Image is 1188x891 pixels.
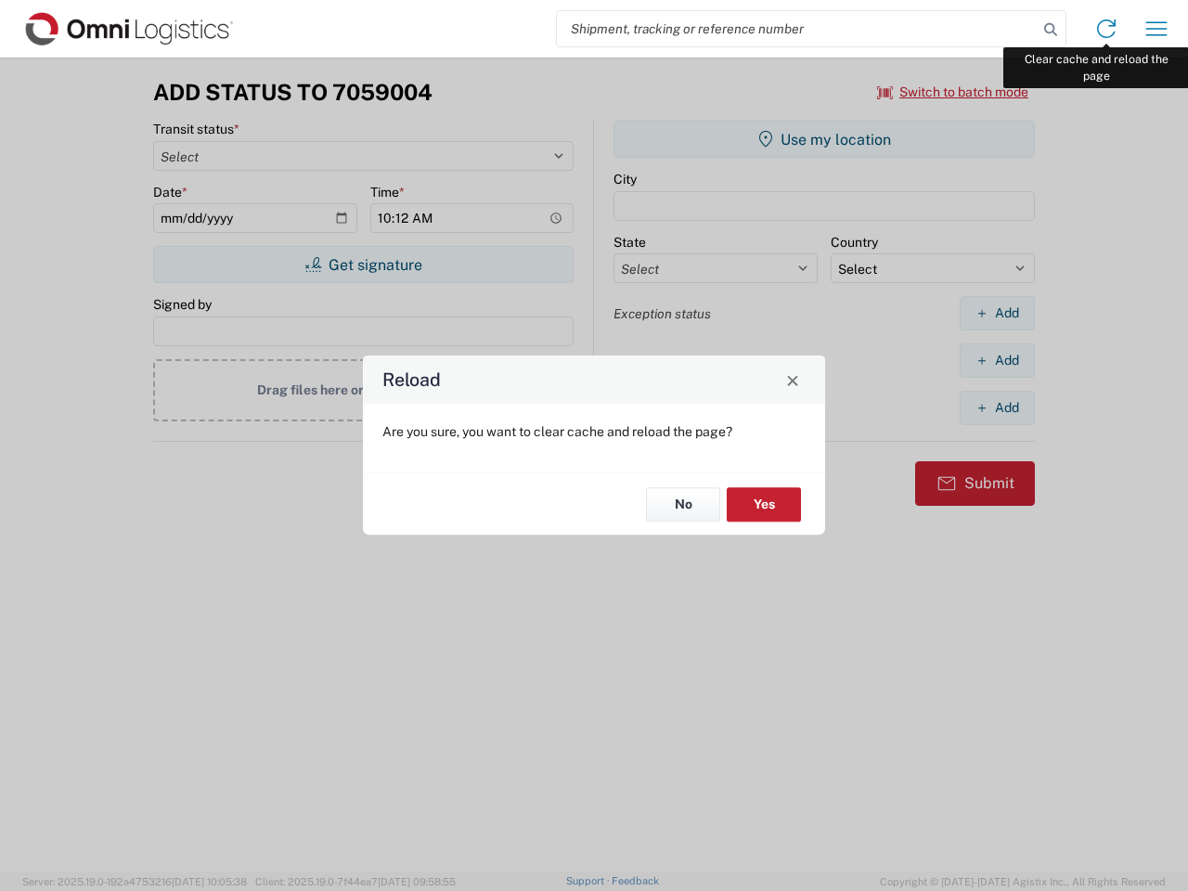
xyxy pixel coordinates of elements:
p: Are you sure, you want to clear cache and reload the page? [382,423,806,440]
input: Shipment, tracking or reference number [557,11,1038,46]
h4: Reload [382,367,441,394]
button: Yes [727,487,801,522]
button: Close [780,367,806,393]
button: No [646,487,720,522]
